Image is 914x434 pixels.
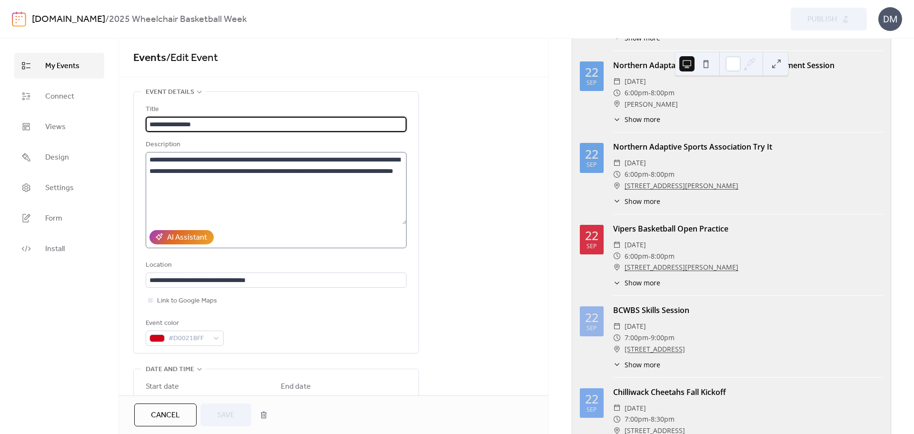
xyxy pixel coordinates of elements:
[146,394,160,406] span: Date
[166,48,218,69] span: / Edit Event
[349,394,365,406] span: Time
[625,262,738,273] a: [STREET_ADDRESS][PERSON_NAME]
[613,251,621,262] div: ​
[586,80,597,86] div: Sep
[146,260,405,271] div: Location
[613,196,660,206] button: ​Show more
[613,343,621,355] div: ​
[613,262,621,273] div: ​
[214,394,229,406] span: Time
[169,333,209,344] span: #D0021BFF
[14,83,104,109] a: Connect
[625,360,660,370] span: Show more
[625,76,646,87] span: [DATE]
[105,10,109,29] b: /
[625,157,646,169] span: [DATE]
[45,182,74,194] span: Settings
[625,414,648,425] span: 7:00pm
[613,360,660,370] button: ​Show more
[625,332,648,343] span: 7:00pm
[146,318,222,329] div: Event color
[625,196,660,206] span: Show more
[625,251,648,262] span: 6:00pm
[14,53,104,79] a: My Events
[585,148,598,160] div: 22
[613,141,883,152] div: Northern Adaptive Sports Association Try It
[613,321,621,332] div: ​
[613,180,621,192] div: ​
[625,239,646,251] span: [DATE]
[585,66,598,78] div: 22
[613,169,621,180] div: ​
[167,232,207,243] div: AI Assistant
[14,175,104,201] a: Settings
[648,251,651,262] span: -
[613,332,621,343] div: ​
[613,414,621,425] div: ​
[14,144,104,170] a: Design
[625,87,648,99] span: 6:00pm
[146,104,405,115] div: Title
[613,76,621,87] div: ​
[45,213,62,224] span: Form
[613,386,883,398] div: Chilliwack Cheetahs Fall Kickoff
[878,7,902,31] div: DM
[134,404,197,426] button: Cancel
[648,414,651,425] span: -
[585,393,598,405] div: 22
[625,169,648,180] span: 6:00pm
[146,381,179,393] div: Start date
[613,157,621,169] div: ​
[613,360,621,370] div: ​
[625,403,646,414] span: [DATE]
[133,48,166,69] a: Events
[585,312,598,323] div: 22
[14,205,104,231] a: Form
[12,11,26,27] img: logo
[625,99,678,110] span: [PERSON_NAME]
[45,243,65,255] span: Install
[613,114,660,124] button: ​Show more
[613,304,883,316] div: BCWBS Skills Session
[109,10,247,29] b: 2025 Wheelchair Basketball Week
[651,332,675,343] span: 9:00pm
[157,295,217,307] span: Link to Google Maps
[625,180,738,192] a: [STREET_ADDRESS][PERSON_NAME]
[625,321,646,332] span: [DATE]
[625,343,685,355] a: [STREET_ADDRESS]
[613,196,621,206] div: ​
[613,87,621,99] div: ​
[281,381,311,393] div: End date
[32,10,105,29] a: [DOMAIN_NAME]
[586,325,597,332] div: Sep
[613,60,883,71] div: Northern Adaptative Sports Association Recruitment Session
[146,364,194,375] span: Date and time
[651,414,675,425] span: 8:30pm
[146,139,405,151] div: Description
[651,87,675,99] span: 8:00pm
[613,278,621,288] div: ​
[613,99,621,110] div: ​
[14,236,104,262] a: Install
[586,162,597,168] div: Sep
[45,121,66,133] span: Views
[613,114,621,124] div: ​
[146,87,194,98] span: Event details
[585,230,598,242] div: 22
[613,278,660,288] button: ​Show more
[625,114,660,124] span: Show more
[281,394,295,406] span: Date
[613,223,883,234] div: Vipers Basketball Open Practice
[648,332,651,343] span: -
[651,251,675,262] span: 8:00pm
[648,169,651,180] span: -
[586,243,597,250] div: Sep
[586,407,597,413] div: Sep
[45,152,69,163] span: Design
[651,169,675,180] span: 8:00pm
[625,278,660,288] span: Show more
[14,114,104,140] a: Views
[45,91,74,102] span: Connect
[151,410,180,421] span: Cancel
